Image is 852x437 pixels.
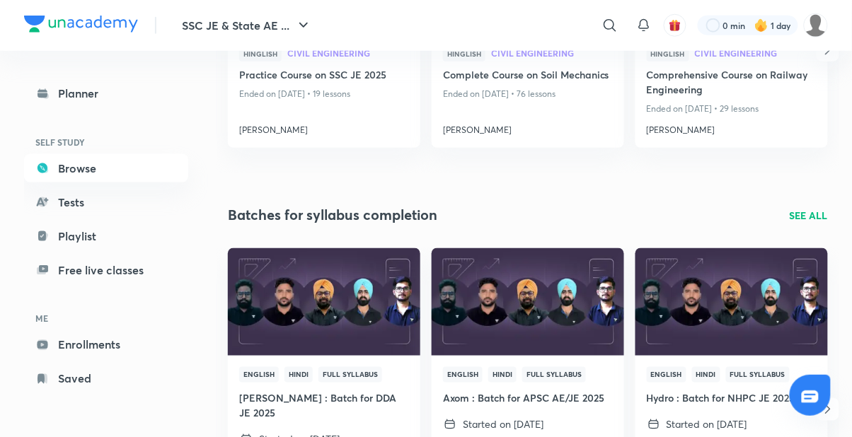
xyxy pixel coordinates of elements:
[24,16,138,36] a: Company Logo
[443,46,485,62] span: Hinglish
[239,46,282,62] span: Hinglish
[443,67,613,85] a: Complete Course on Soil Mechanics
[24,188,188,216] a: Tests
[239,367,279,383] span: English
[667,417,747,432] p: Started on [DATE]
[318,367,382,383] span: Full Syllabus
[647,100,817,118] p: Ended on [DATE] • 29 lessons
[664,14,686,37] button: avatar
[228,204,437,226] h2: Batches for syllabus completion
[491,49,613,59] a: Civil Engineering
[239,85,409,103] p: Ended on [DATE] • 19 lessons
[647,367,686,383] span: English
[647,118,817,136] a: [PERSON_NAME]
[804,13,828,37] img: Munna Singh
[790,208,828,223] a: SEE ALL
[488,367,517,383] span: Hindi
[24,256,188,284] a: Free live classes
[226,247,422,356] img: Thumbnail
[24,365,188,393] a: Saved
[24,222,188,250] a: Playlist
[239,67,409,85] a: Practice Course on SSC JE 2025
[443,85,613,103] p: Ended on [DATE] • 76 lessons
[284,367,313,383] span: Hindi
[287,49,409,57] span: Civil Engineering
[443,367,483,383] span: English
[647,391,817,406] h4: Hydro : Batch for NHPC JE 2025
[24,154,188,182] a: Browse
[633,247,829,356] img: Thumbnail
[24,331,188,359] a: Enrollments
[24,16,138,33] img: Company Logo
[287,49,409,59] a: Civil Engineering
[754,18,768,33] img: streak
[24,79,188,107] a: Planner
[695,49,817,59] a: Civil Engineering
[692,367,720,383] span: Hindi
[239,391,409,421] h4: [PERSON_NAME] : Batch for DDA JE 2025
[669,19,681,32] img: avatar
[239,118,409,136] a: [PERSON_NAME]
[647,46,689,62] span: Hinglish
[430,247,626,356] img: Thumbnail
[647,67,817,100] a: Comprehensive Course on Railway Engineering
[463,417,543,432] p: Started on [DATE]
[726,367,790,383] span: Full Syllabus
[24,130,188,154] h6: SELF STUDY
[443,118,613,136] a: [PERSON_NAME]
[24,307,188,331] h6: ME
[522,367,586,383] span: Full Syllabus
[491,49,613,57] span: Civil Engineering
[695,49,817,57] span: Civil Engineering
[173,11,321,40] button: SSC JE & State AE ...
[443,391,613,406] h4: Axom : Batch for APSC AE/JE 2025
